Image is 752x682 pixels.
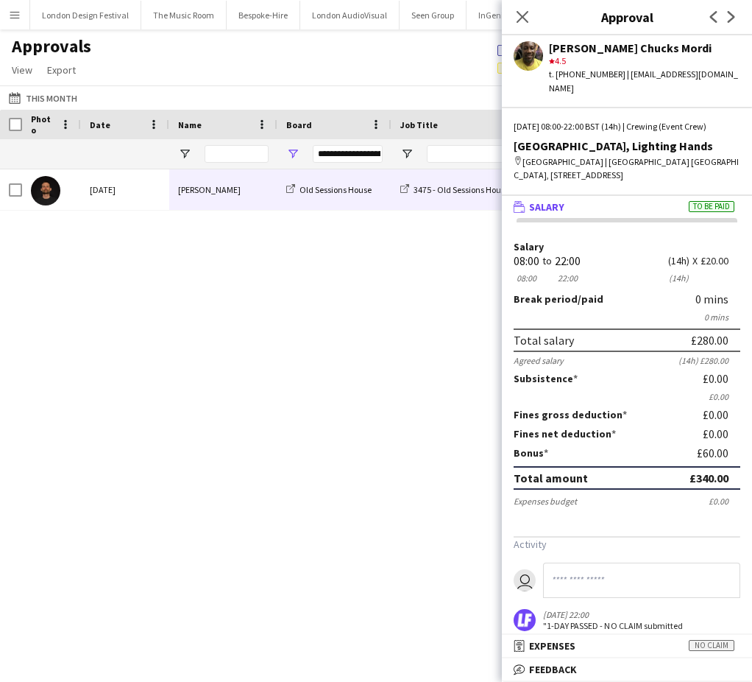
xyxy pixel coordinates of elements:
[514,120,740,133] div: [DATE] 08:00-22:00 BST (14h) | Crewing (Event Crew)
[514,496,577,507] div: Expenses budget
[668,273,689,284] div: 14h
[286,147,299,161] button: Open Filter Menu
[703,427,740,440] div: £0.00
[514,471,588,485] div: Total amount
[555,256,581,267] div: 22:00
[514,538,740,551] h3: Activity
[299,184,372,195] span: Old Sessions House
[514,372,578,385] label: Subsistence
[400,184,509,195] a: 3475 - Old Sessions House
[529,663,577,676] span: Feedback
[178,147,191,161] button: Open Filter Menu
[689,640,734,651] span: No claim
[549,68,740,94] div: t. [PHONE_NUMBER] | [EMAIL_ADDRESS][DOMAIN_NAME]
[427,145,593,163] input: Job Title Filter Input
[514,312,740,323] div: 0 mins
[514,391,740,402] div: £0.00
[81,169,169,210] div: [DATE]
[514,408,627,421] label: Fines gross deduction
[6,60,38,80] a: View
[543,609,695,620] div: [DATE] 22:00
[467,1,571,29] button: InGenius Productions
[497,60,559,74] span: 1
[549,55,740,68] div: 4.5
[414,184,509,195] span: 3475 - Old Sessions House
[514,427,616,440] label: Fines net deduction
[514,155,740,182] div: [GEOGRAPHIC_DATA] | [GEOGRAPHIC_DATA] [GEOGRAPHIC_DATA], [STREET_ADDRESS]
[31,113,54,136] span: Photo
[300,1,400,29] button: London AudioVisual
[400,147,414,161] button: Open Filter Menu
[12,63,32,77] span: View
[709,496,740,507] div: £0.00
[90,119,110,130] span: Date
[6,89,80,107] button: This Month
[514,355,564,366] div: Agreed salary
[697,446,740,460] div: £60.00
[30,1,141,29] button: London Design Festival
[549,41,740,55] div: [PERSON_NAME] Chucks Mordi
[703,372,740,385] div: £0.00
[41,60,82,80] a: Export
[543,620,695,642] div: "1-DAY PASSED - NO CLAIM submitted automatically"
[400,1,467,29] button: Seen Group
[668,256,689,267] div: 14h
[529,200,564,214] span: Salary
[169,169,277,210] div: [PERSON_NAME]
[514,292,603,306] label: /paid
[514,609,536,631] img: logo.png
[689,471,728,485] div: £340.00
[692,256,698,267] div: X
[141,1,227,29] button: The Music Room
[555,273,581,284] div: 22:00
[205,145,269,163] input: Name Filter Input
[514,242,740,253] label: Salary
[695,292,740,306] div: 0 mins
[703,408,740,421] div: £0.00
[227,1,300,29] button: Bespoke-Hire
[31,176,60,205] img: Christopher Ames
[47,63,76,77] span: Export
[502,196,752,218] mat-expansion-panel-header: SalaryTo be paid
[286,184,372,195] a: Old Sessions House
[514,256,539,267] div: 08:00
[514,333,574,348] div: Total salary
[514,446,548,460] label: Bonus
[502,658,752,681] mat-expansion-panel-header: Feedback
[502,635,752,657] mat-expansion-panel-header: ExpensesNo claim
[497,43,606,56] span: 305 of 1423
[502,7,752,27] h3: Approval
[514,139,740,152] div: [GEOGRAPHIC_DATA], Lighting Hands
[689,201,734,212] span: To be paid
[529,639,575,653] span: Expenses
[400,119,438,130] span: Job Title
[514,292,578,306] span: Break period
[678,355,740,366] div: (14h) £280.00
[514,273,539,284] div: 08:00
[542,256,552,267] div: to
[691,333,728,348] div: £280.00
[178,119,202,130] span: Name
[286,119,312,130] span: Board
[700,256,740,267] div: £20.00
